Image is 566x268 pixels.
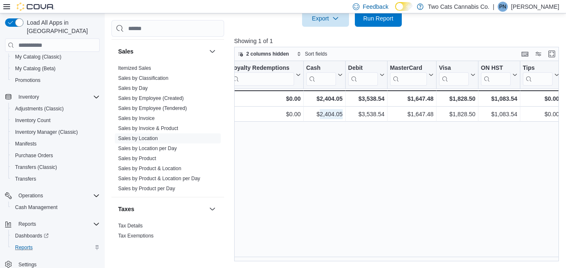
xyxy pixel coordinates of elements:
div: $0.00 [230,109,301,119]
div: Cash [306,64,336,86]
button: My Catalog (Classic) [8,51,103,63]
div: Loyalty Redemptions [230,64,294,72]
div: Pearl Naven [498,2,508,12]
button: Sort fields [293,49,331,59]
button: Inventory [2,91,103,103]
h3: Taxes [118,205,134,213]
a: Manifests [12,139,40,149]
button: Purchase Orders [8,150,103,161]
span: Manifests [15,140,36,147]
button: Operations [2,190,103,202]
button: Visa [439,64,476,86]
span: Settings [18,261,36,268]
a: Sales by Invoice & Product [118,125,178,131]
button: Reports [2,218,103,230]
span: Export [307,10,344,27]
div: $3,538.54 [348,109,385,119]
img: Cova [17,3,54,11]
span: Sales by Day [118,85,148,92]
span: Sales by Product per Day [118,185,175,192]
a: Dashboards [8,230,103,242]
span: Tax Details [118,222,143,229]
button: Sales [207,46,217,56]
span: Inventory Manager (Classic) [15,129,78,135]
span: Manifests [12,139,100,149]
div: Taxes [111,221,224,244]
h3: Sales [118,47,134,56]
span: Reports [12,242,100,253]
span: Tax Exemptions [118,232,154,239]
button: Taxes [118,205,206,213]
div: $0.00 [523,94,559,104]
span: Sales by Product & Location [118,165,181,172]
span: Sales by Product [118,155,156,162]
span: Reports [15,244,33,251]
span: Cash Management [12,202,100,212]
button: Inventory Manager (Classic) [8,126,103,138]
span: Itemized Sales [118,65,151,71]
button: Taxes [207,204,217,214]
span: My Catalog (Classic) [12,52,100,62]
span: Inventory Count [12,115,100,125]
span: Cash Management [15,204,57,211]
div: $1,647.48 [390,109,434,119]
div: $1,828.50 [439,94,476,104]
span: Transfers [12,174,100,184]
a: Dashboards [12,231,52,241]
span: Sort fields [305,51,327,57]
button: Run Report [355,10,402,27]
button: Keyboard shortcuts [520,49,530,59]
span: Operations [18,192,43,199]
div: $1,647.48 [390,94,434,104]
a: Sales by Classification [118,75,168,81]
button: Adjustments (Classic) [8,103,103,115]
div: $1,083.54 [481,109,517,119]
div: Debit [348,64,378,72]
a: Sales by Invoice [118,115,155,121]
span: Sales by Location [118,135,158,142]
a: Adjustments (Classic) [12,104,67,114]
button: Transfers (Classic) [8,161,103,173]
button: Inventory Count [8,115,103,126]
span: Adjustments (Classic) [12,104,100,114]
a: Purchase Orders [12,151,57,161]
span: Promotions [12,75,100,85]
span: Transfers [15,176,36,182]
button: Cash [306,64,343,86]
div: $2,404.05 [306,109,343,119]
button: Display options [533,49,543,59]
a: Cash Management [12,202,61,212]
span: Reports [18,221,36,227]
span: Reports [15,219,100,229]
button: Promotions [8,74,103,86]
a: Sales by Location [118,135,158,141]
button: Cash Management [8,202,103,213]
span: Run Report [363,14,393,23]
p: [PERSON_NAME] [511,2,559,12]
span: My Catalog (Classic) [15,54,62,60]
div: Sales [111,63,224,197]
button: Reports [8,242,103,253]
a: Sales by Location per Day [118,145,177,151]
span: Feedback [363,3,388,11]
div: Cash [306,64,336,72]
a: Inventory Count [12,115,54,125]
a: Sales by Employee (Created) [118,95,184,101]
a: Transfers [12,174,39,184]
p: Showing 1 of 1 [234,37,562,45]
span: My Catalog (Beta) [15,65,56,72]
span: Inventory Manager (Classic) [12,127,100,137]
a: My Catalog (Classic) [12,52,65,62]
div: $0.00 [523,109,559,119]
span: PN [499,2,507,12]
div: ON HST [481,64,511,72]
button: 2 columns hidden [235,49,292,59]
a: Itemized Sales [118,65,151,71]
span: Sales by Invoice & Product [118,125,178,132]
span: 2 columns hidden [246,51,289,57]
button: Reports [15,219,39,229]
span: Inventory [15,92,100,102]
button: Operations [15,191,47,201]
button: Export [302,10,349,27]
